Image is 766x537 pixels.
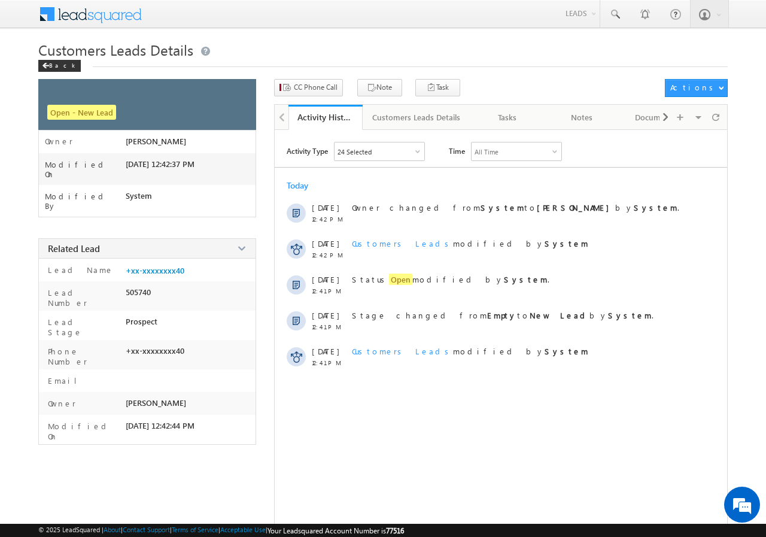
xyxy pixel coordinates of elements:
[45,265,114,275] label: Lead Name
[126,266,184,275] a: +xx-xxxxxxxx40
[352,274,549,285] span: Status modified by .
[312,202,339,213] span: [DATE]
[389,274,412,285] span: Open
[415,79,460,96] button: Task
[126,191,152,201] span: System
[38,40,193,59] span: Customers Leads Details
[555,110,609,125] div: Notes
[475,148,498,156] div: All Time
[45,346,120,366] label: Phone Number
[45,192,126,211] label: Modified By
[45,287,120,308] label: Lead Number
[126,421,194,430] span: [DATE] 12:42:44 PM
[487,310,517,320] strong: Empty
[45,421,120,441] label: Modified On
[352,310,653,320] span: Stage changed from to by .
[665,79,728,97] button: Actions
[45,317,120,337] label: Lead Stage
[629,110,683,125] div: Documents
[471,105,545,130] a: Tasks
[45,398,76,408] label: Owner
[123,526,170,533] a: Contact Support
[608,310,652,320] strong: System
[352,202,679,213] span: Owner changed from to by .
[545,346,588,356] strong: System
[545,238,588,248] strong: System
[126,346,184,356] span: +xx-xxxxxxxx40
[634,202,677,213] strong: System
[287,180,326,191] div: Today
[294,82,338,93] span: CC Phone Call
[45,160,126,179] label: Modified On
[312,310,339,320] span: [DATE]
[545,105,619,130] a: Notes
[504,274,548,284] strong: System
[287,142,328,160] span: Activity Type
[312,346,339,356] span: [DATE]
[670,82,718,93] div: Actions
[481,110,534,125] div: Tasks
[126,136,186,146] span: [PERSON_NAME]
[297,111,354,123] div: Activity History
[363,105,471,130] a: Customers Leads Details
[312,238,339,248] span: [DATE]
[288,105,363,130] a: Activity History
[619,105,694,130] a: Documents
[386,526,404,535] span: 77516
[45,136,73,146] label: Owner
[126,317,157,326] span: Prospect
[268,526,404,535] span: Your Leadsquared Account Number is
[38,60,81,72] div: Back
[38,526,404,535] span: © 2025 LeadSquared | | | | |
[530,310,589,320] strong: New Lead
[47,105,116,120] span: Open - New Lead
[312,251,348,259] span: 12:42 PM
[352,238,588,248] span: modified by
[48,242,100,254] span: Related Lead
[220,526,266,533] a: Acceptable Use
[537,202,615,213] strong: [PERSON_NAME]
[45,375,86,386] label: Email
[312,216,348,223] span: 12:42 PM
[352,346,588,356] span: modified by
[172,526,218,533] a: Terms of Service
[312,359,348,366] span: 12:41 PM
[449,142,465,160] span: Time
[352,346,453,356] span: Customers Leads
[274,79,343,96] button: CC Phone Call
[126,398,186,408] span: [PERSON_NAME]
[312,274,339,284] span: [DATE]
[312,287,348,295] span: 12:41 PM
[481,202,524,213] strong: System
[312,323,348,330] span: 12:41 PM
[338,148,372,156] div: 24 Selected
[352,238,453,248] span: Customers Leads
[372,110,460,125] div: Customers Leads Details
[104,526,121,533] a: About
[357,79,402,96] button: Note
[288,105,363,129] li: Activity History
